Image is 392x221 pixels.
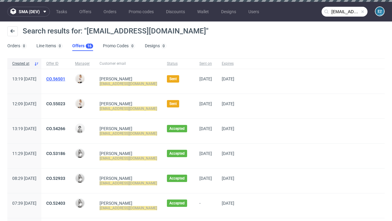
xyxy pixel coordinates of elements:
[23,44,25,48] div: 0
[7,7,50,17] button: sma (dev)
[131,44,134,48] div: 0
[222,201,234,206] span: [DATE]
[12,201,36,206] span: 07:39 [DATE]
[100,82,157,86] mark: [EMAIL_ADDRESS][DOMAIN_NAME]
[222,151,234,156] span: [DATE]
[100,151,132,156] a: [PERSON_NAME]
[169,101,177,106] span: Sent
[169,126,185,131] span: Accepted
[46,126,65,131] a: CO.54266
[163,44,165,48] div: 0
[46,101,65,106] a: CO.55023
[46,201,65,206] a: CO.52403
[23,27,209,35] span: Search results for: "[EMAIL_ADDRESS][DOMAIN_NAME]"
[100,181,157,185] mark: [EMAIL_ADDRESS][DOMAIN_NAME]
[36,41,62,51] a: Line Items0
[100,201,132,206] a: [PERSON_NAME]
[76,174,84,183] img: Dominika Herszel
[222,76,234,81] span: [DATE]
[12,126,36,131] span: 13:19 [DATE]
[100,101,132,106] a: [PERSON_NAME]
[222,61,234,66] span: Expires
[76,124,84,133] img: Dudek Mariola
[100,206,157,210] mark: [EMAIL_ADDRESS][DOMAIN_NAME]
[46,151,65,156] a: CO.53186
[46,176,65,181] a: CO.52933
[12,176,36,181] span: 08:29 [DATE]
[194,7,213,17] a: Wallet
[103,41,135,51] a: Promo Codes0
[222,101,234,106] span: [DATE]
[169,76,177,81] span: Sent
[76,99,84,108] img: Mari Fok
[52,7,71,17] a: Tasks
[76,199,84,207] img: Dominika Herszel
[199,151,212,156] span: [DATE]
[217,7,240,17] a: Designs
[75,61,90,66] span: Manager
[169,201,185,206] span: Accepted
[87,44,92,48] div: 16
[125,7,157,17] a: Promo codes
[76,7,95,17] a: Offers
[76,75,84,83] img: Mari Fok
[100,176,132,181] a: [PERSON_NAME]
[169,151,185,156] span: Accepted
[199,126,212,131] span: [DATE]
[222,176,234,181] span: [DATE]
[199,101,212,106] span: [DATE]
[199,76,212,81] span: [DATE]
[46,76,65,81] a: CO.56501
[12,61,32,66] span: Created at
[145,41,166,51] a: Designs0
[100,131,157,136] mark: [EMAIL_ADDRESS][DOMAIN_NAME]
[100,76,132,81] a: [PERSON_NAME]
[46,61,65,66] span: Offer ID
[222,126,234,131] span: [DATE]
[76,149,84,158] img: Dominika Herszel
[12,151,36,156] span: 11:29 [DATE]
[100,7,120,17] a: Orders
[169,176,185,181] span: Accepted
[100,126,132,131] a: [PERSON_NAME]
[72,41,93,51] a: Offers16
[59,44,61,48] div: 0
[100,61,157,66] span: Customer email
[12,101,36,106] span: 12:09 [DATE]
[199,201,212,211] span: -
[375,7,384,16] figcaption: e2
[19,10,40,14] span: sma (dev)
[167,61,190,66] span: Status
[199,61,212,66] span: Sent on
[12,76,36,81] span: 13:19 [DATE]
[7,41,27,51] a: Orders0
[199,176,212,181] span: [DATE]
[162,7,189,17] a: Discounts
[100,107,157,111] mark: [EMAIL_ADDRESS][DOMAIN_NAME]
[245,7,263,17] a: Users
[100,156,157,161] mark: [EMAIL_ADDRESS][DOMAIN_NAME]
